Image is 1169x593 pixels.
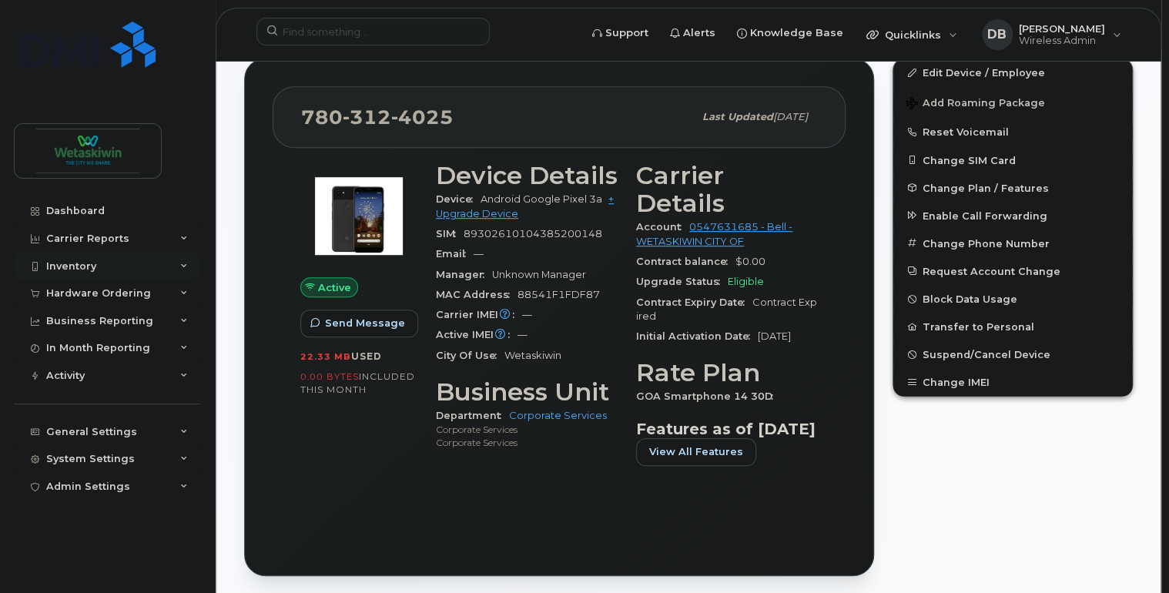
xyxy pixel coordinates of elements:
img: image20231002-3703462-1xfovwi.jpeg [313,169,405,262]
span: Suspend/Cancel Device [923,349,1050,360]
span: SIM [436,228,464,240]
span: 312 [343,106,391,129]
span: Alerts [683,25,715,41]
span: Eligible [728,276,764,287]
span: Enable Call Forwarding [923,209,1047,221]
span: Device [436,193,481,205]
button: Change SIM Card [893,146,1132,174]
a: Corporate Services [509,410,607,421]
span: Carrier IMEI [436,309,522,320]
button: Reset Voicemail [893,118,1132,146]
span: — [474,248,484,260]
h3: Device Details [436,162,618,189]
span: Wireless Admin [1019,35,1105,47]
span: Wetaskiwin [504,350,561,361]
button: Add Roaming Package [893,86,1132,118]
span: 780 [301,106,454,129]
span: Contract Expired [636,296,817,322]
div: Quicklinks [856,19,968,50]
span: GOA Smartphone 14 30D [636,390,781,402]
span: Active [318,280,351,295]
span: 22.33 MB [300,351,351,362]
span: View All Features [649,444,743,459]
h3: Rate Plan [636,359,818,387]
p: Corporate Services [436,436,618,449]
span: included this month [300,370,415,396]
span: Change Plan / Features [923,182,1049,193]
span: Contract Expiry Date [636,296,752,308]
span: [DATE] [773,111,808,122]
span: Unknown Manager [492,269,586,280]
span: [DATE] [758,330,791,342]
h3: Carrier Details [636,162,818,217]
span: Manager [436,269,492,280]
button: Change IMEI [893,368,1132,396]
span: Email [436,248,474,260]
span: Send Message [325,316,405,330]
span: Active IMEI [436,329,518,340]
span: Support [605,25,648,41]
a: Alerts [659,18,726,49]
h3: Business Unit [436,378,618,406]
span: 89302610104385200148 [464,228,602,240]
a: Edit Device / Employee [893,59,1132,86]
span: Knowledge Base [750,25,843,41]
button: Send Message [300,310,418,337]
span: Account [636,221,689,233]
a: Support [581,18,659,49]
span: Initial Activation Date [636,330,758,342]
button: Request Account Change [893,257,1132,285]
input: Find something... [256,18,490,45]
div: David Bigley [971,19,1132,50]
span: [PERSON_NAME] [1019,22,1105,35]
a: Knowledge Base [726,18,854,49]
span: Android Google Pixel 3a [481,193,602,205]
span: — [518,329,528,340]
span: DB [987,25,1007,44]
button: Block Data Usage [893,285,1132,313]
p: Corporate Services [436,423,618,436]
span: 0.00 Bytes [300,371,359,382]
span: — [522,309,532,320]
span: Department [436,410,509,421]
span: Contract balance [636,256,735,267]
button: Transfer to Personal [893,313,1132,340]
span: $0.00 [735,256,765,267]
h3: Features as of [DATE] [636,420,818,438]
button: Suspend/Cancel Device [893,340,1132,368]
button: Change Plan / Features [893,174,1132,202]
span: used [351,350,382,362]
span: Add Roaming Package [906,97,1045,112]
span: Last updated [702,111,773,122]
span: Upgrade Status [636,276,728,287]
a: + Upgrade Device [436,193,614,219]
button: Enable Call Forwarding [893,202,1132,229]
span: 4025 [391,106,454,129]
button: View All Features [636,438,756,466]
span: MAC Address [436,289,518,300]
span: 88541F1FDF87 [518,289,600,300]
span: City Of Use [436,350,504,361]
span: Quicklinks [885,28,941,41]
button: Change Phone Number [893,229,1132,257]
a: 0547631685 - Bell - WETASKIWIN CITY OF [636,221,792,246]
